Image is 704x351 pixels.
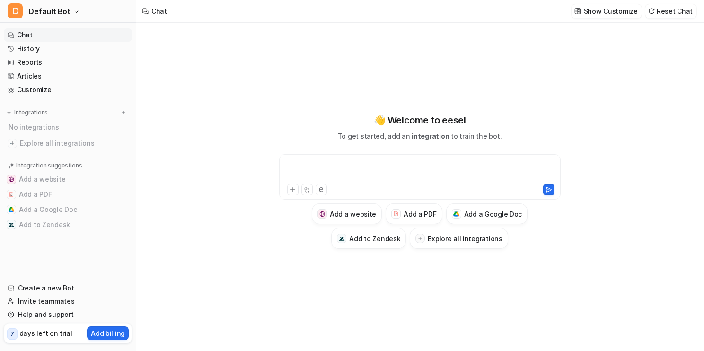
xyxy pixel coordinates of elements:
p: 👋 Welcome to eesel [374,113,466,127]
h3: Add to Zendesk [349,234,400,244]
p: Integrations [14,109,48,116]
img: Add to Zendesk [339,236,345,242]
img: Add a website [9,176,14,182]
button: Add to ZendeskAdd to Zendesk [331,228,406,249]
span: integration [412,132,449,140]
button: Add a Google DocAdd a Google Doc [4,202,132,217]
h3: Add a website [330,209,376,219]
h3: Add a PDF [404,209,436,219]
a: Customize [4,83,132,97]
img: Add a PDF [9,192,14,197]
img: Add a PDF [393,211,399,217]
a: Create a new Bot [4,281,132,295]
button: Add a websiteAdd a website [312,203,382,224]
img: expand menu [6,109,12,116]
a: Help and support [4,308,132,321]
img: menu_add.svg [120,109,127,116]
p: days left on trial [19,328,72,338]
a: History [4,42,132,55]
div: No integrations [6,119,132,135]
button: Add a Google DocAdd a Google Doc [446,203,528,224]
a: Invite teammates [4,295,132,308]
img: Add a Google Doc [453,211,459,217]
img: Add to Zendesk [9,222,14,228]
span: D [8,3,23,18]
a: Articles [4,70,132,83]
a: Reports [4,56,132,69]
div: Chat [151,6,167,16]
button: Add billing [87,326,129,340]
button: Add a PDFAdd a PDF [386,203,442,224]
button: Integrations [4,108,51,117]
button: Reset Chat [645,4,696,18]
button: Add a PDFAdd a PDF [4,187,132,202]
span: Default Bot [28,5,70,18]
img: explore all integrations [8,139,17,148]
button: Explore all integrations [410,228,508,249]
button: Show Customize [572,4,642,18]
button: Add a websiteAdd a website [4,172,132,187]
p: 7 [10,330,14,338]
h3: Add a Google Doc [464,209,522,219]
img: Add a Google Doc [9,207,14,212]
img: customize [574,8,581,15]
p: Show Customize [584,6,638,16]
p: Integration suggestions [16,161,82,170]
a: Chat [4,28,132,42]
img: Add a website [319,211,326,217]
h3: Explore all integrations [428,234,502,244]
img: reset [648,8,655,15]
a: Explore all integrations [4,137,132,150]
button: Add to ZendeskAdd to Zendesk [4,217,132,232]
span: Explore all integrations [20,136,128,151]
p: To get started, add an to train the bot. [338,131,502,141]
p: Add billing [91,328,125,338]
